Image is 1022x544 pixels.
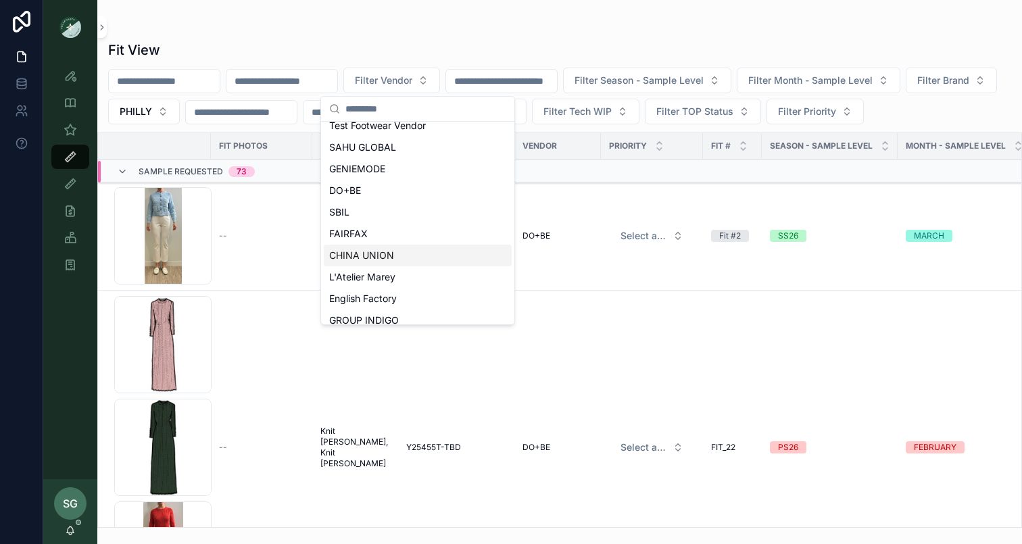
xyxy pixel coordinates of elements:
[329,205,349,219] span: SBIL
[620,441,667,454] span: Select a HP FIT LEVEL
[906,141,1006,151] span: MONTH - SAMPLE LEVEL
[237,166,247,177] div: 73
[219,230,227,241] span: --
[656,105,733,118] span: Filter TOP Status
[219,141,268,151] span: Fit Photos
[522,230,550,241] span: DO+BE
[620,229,667,243] span: Select a HP FIT LEVEL
[139,166,223,177] span: Sample Requested
[321,122,514,324] div: Suggestions
[120,105,152,118] span: PHILLY
[543,105,612,118] span: Filter Tech WIP
[329,119,426,132] span: Test Footwear Vendor
[108,41,160,59] h1: Fit View
[711,141,731,151] span: Fit #
[575,74,704,87] span: Filter Season - Sample Level
[522,141,557,151] span: Vendor
[711,442,735,453] span: FIT_22
[329,184,361,197] span: DO+BE
[406,442,506,453] a: Y25455T-TBD
[914,441,956,453] div: FEBRUARY
[609,435,695,460] a: Select Button
[43,54,97,295] div: scrollable content
[108,99,180,124] button: Select Button
[610,435,694,460] button: Select Button
[63,495,78,512] span: SG
[329,162,385,176] span: GENIEMODE
[609,223,695,249] a: Select Button
[914,230,944,242] div: MARCH
[522,230,593,241] a: DO+BE
[329,292,397,305] span: English Factory
[610,224,694,248] button: Select Button
[219,230,304,241] a: --
[59,16,81,38] img: App logo
[329,141,396,154] span: SAHU GLOBAL
[711,442,754,453] a: FIT_22
[711,230,754,242] a: Fit #2
[748,74,873,87] span: Filter Month - Sample Level
[766,99,864,124] button: Select Button
[343,68,440,93] button: Select Button
[778,105,836,118] span: Filter Priority
[778,441,798,453] div: PS26
[329,249,394,262] span: CHINA UNION
[645,99,761,124] button: Select Button
[329,314,399,327] span: GROUP INDIGO
[406,442,461,453] span: Y25455T-TBD
[770,441,890,453] a: PS26
[737,68,900,93] button: Select Button
[219,442,304,453] a: --
[320,426,390,469] a: Knit [PERSON_NAME], Knit [PERSON_NAME]
[770,230,890,242] a: SS26
[355,74,412,87] span: Filter Vendor
[329,227,368,241] span: FAIRFAX
[219,442,227,453] span: --
[329,270,395,284] span: L'Atelier Marey
[719,230,741,242] div: Fit #2
[532,99,639,124] button: Select Button
[770,141,873,151] span: Season - Sample Level
[778,230,798,242] div: SS26
[522,442,550,453] span: DO+BE
[522,442,593,453] a: DO+BE
[906,68,997,93] button: Select Button
[917,74,969,87] span: Filter Brand
[563,68,731,93] button: Select Button
[609,141,647,151] span: PRIORITY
